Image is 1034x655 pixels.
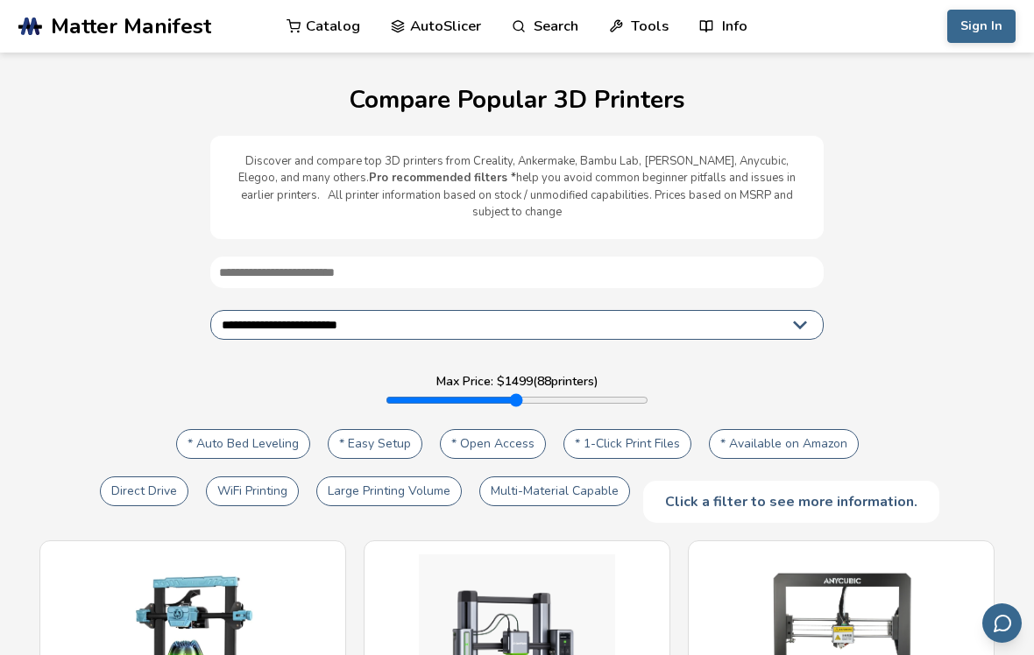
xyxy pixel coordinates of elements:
button: Send feedback via email [982,603,1022,643]
b: Pro recommended filters * [369,170,516,186]
button: Direct Drive [100,476,188,506]
button: Multi-Material Capable [479,476,630,506]
button: Sign In [947,10,1016,43]
button: * 1-Click Print Files [563,429,691,459]
button: WiFi Printing [206,476,299,506]
span: Matter Manifest [51,14,211,39]
button: * Open Access [440,429,546,459]
button: Large Printing Volume [316,476,462,506]
h1: Compare Popular 3D Printers [18,87,1016,114]
button: * Auto Bed Leveling [176,429,310,459]
button: * Easy Setup [328,429,422,459]
div: Click a filter to see more information. [643,481,939,523]
p: Discover and compare top 3D printers from Creality, Ankermake, Bambu Lab, [PERSON_NAME], Anycubic... [228,153,806,222]
label: Max Price: $ 1499 ( 88 printers) [436,375,598,389]
button: * Available on Amazon [709,429,859,459]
